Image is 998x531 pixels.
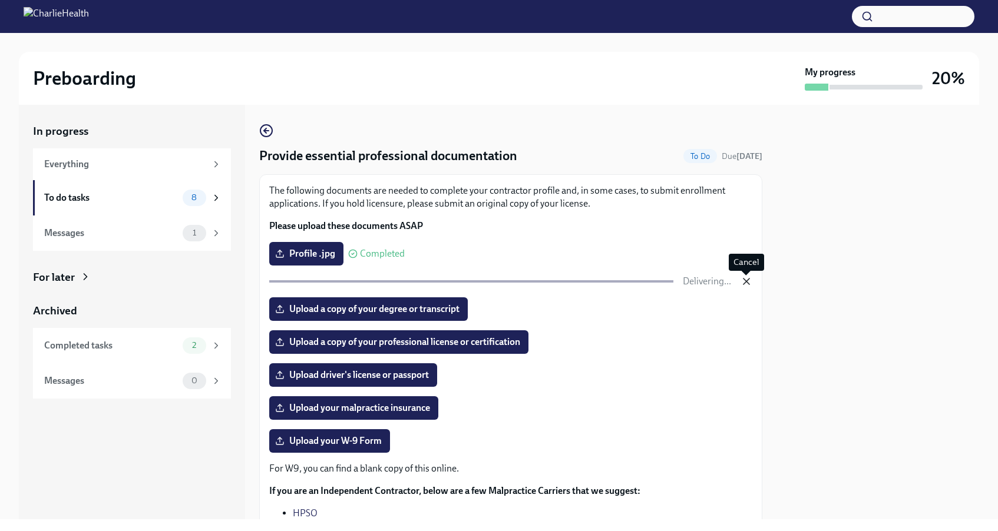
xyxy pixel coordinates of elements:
div: Completed tasks [44,339,178,352]
label: Upload your W-9 Form [269,429,390,453]
a: Messages1 [33,215,231,251]
a: Archived [33,303,231,318]
h3: 20% [932,68,965,89]
label: Upload driver's license or passport [269,363,437,387]
span: To Do [683,152,717,161]
strong: Please upload these documents ASAP [269,220,423,231]
strong: [DATE] [736,151,762,161]
span: Due [722,151,762,161]
span: Profile .jpg [277,248,335,260]
span: 0 [184,376,204,385]
label: Profile .jpg [269,242,343,265]
label: Upload your malpractice insurance [269,396,438,420]
div: Messages [44,227,178,240]
div: For later [33,270,75,285]
span: Upload a copy of your professional license or certification [277,336,520,348]
div: Messages [44,374,178,387]
a: Completed tasks2 [33,328,231,363]
a: For later [33,270,231,285]
span: September 1st, 2025 09:00 [722,151,762,162]
span: 8 [184,193,204,202]
a: HPSO [293,507,318,519]
a: To do tasks8 [33,180,231,215]
label: Upload a copy of your professional license or certification [269,330,528,354]
h4: Provide essential professional documentation [259,147,517,165]
h2: Preboarding [33,67,136,90]
span: Upload your malpractice insurance [277,402,430,414]
p: The following documents are needed to complete your contractor profile and, in some cases, to sub... [269,184,752,210]
img: CharlieHealth [24,7,89,26]
strong: If you are an Independent Contractor, below are a few Malpractice Carriers that we suggest: [269,485,640,496]
p: For W9, you can find a blank copy of this online. [269,462,752,475]
p: Delivering... [683,275,731,288]
label: Upload a copy of your degree or transcript [269,297,468,321]
a: Messages0 [33,363,231,399]
a: Everything [33,148,231,180]
span: 2 [185,341,203,350]
span: Upload driver's license or passport [277,369,429,381]
span: Upload your W-9 Form [277,435,382,447]
strong: My progress [805,66,855,79]
span: Upload a copy of your degree or transcript [277,303,460,315]
span: Completed [360,249,405,258]
a: In progress [33,124,231,139]
div: Everything [44,158,206,171]
span: 1 [186,228,203,237]
div: To do tasks [44,191,178,204]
